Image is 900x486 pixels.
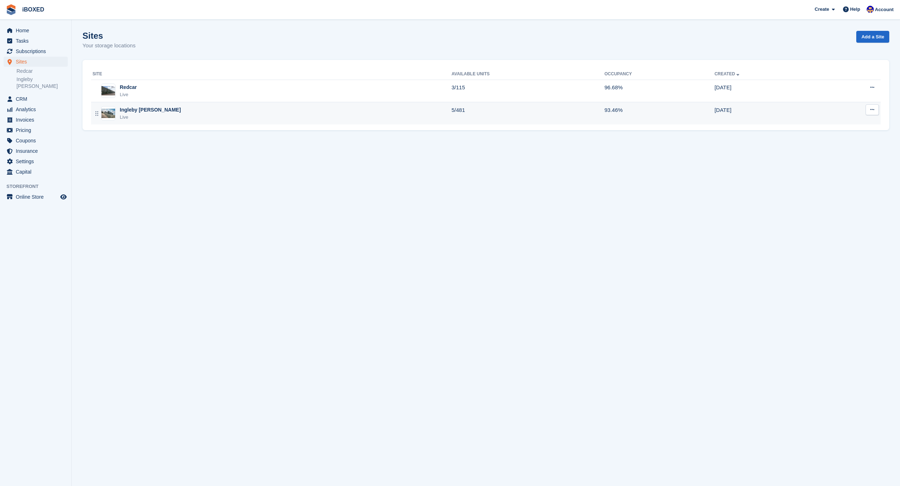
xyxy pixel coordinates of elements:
td: [DATE] [715,102,820,124]
a: menu [4,156,68,166]
a: menu [4,57,68,67]
span: Invoices [16,115,59,125]
a: Ingleby [PERSON_NAME] [16,76,68,90]
img: Noor Rashid [867,6,874,13]
img: stora-icon-8386f47178a22dfd0bd8f6a31ec36ba5ce8667c1dd55bd0f319d3a0aa187defe.svg [6,4,16,15]
a: menu [4,94,68,104]
td: 96.68% [605,80,715,102]
span: Insurance [16,146,59,156]
div: Live [120,114,181,121]
a: menu [4,115,68,125]
span: Sites [16,57,59,67]
div: Ingleby [PERSON_NAME] [120,106,181,114]
span: Help [850,6,860,13]
a: menu [4,36,68,46]
span: Tasks [16,36,59,46]
a: menu [4,104,68,114]
a: Preview store [59,193,68,201]
h1: Sites [82,31,136,41]
img: Image of Redcar site [101,86,115,95]
th: Available Units [451,69,604,80]
span: Analytics [16,104,59,114]
a: menu [4,192,68,202]
a: menu [4,146,68,156]
span: Settings [16,156,59,166]
span: Pricing [16,125,59,135]
span: Subscriptions [16,46,59,56]
td: 3/115 [451,80,604,102]
span: Create [815,6,829,13]
img: Image of Ingleby Barwick site [101,109,115,118]
a: iBOXED [19,4,47,15]
a: menu [4,46,68,56]
div: Redcar [120,84,137,91]
a: Redcar [16,68,68,75]
span: Home [16,25,59,36]
td: [DATE] [715,80,820,102]
td: 5/481 [451,102,604,124]
p: Your storage locations [82,42,136,50]
a: menu [4,136,68,146]
a: menu [4,25,68,36]
th: Occupancy [605,69,715,80]
a: menu [4,125,68,135]
a: menu [4,167,68,177]
a: Created [715,71,741,76]
span: CRM [16,94,59,104]
span: Storefront [6,183,71,190]
div: Live [120,91,137,98]
span: Online Store [16,192,59,202]
span: Coupons [16,136,59,146]
span: Capital [16,167,59,177]
a: Add a Site [856,31,889,43]
td: 93.46% [605,102,715,124]
th: Site [91,69,451,80]
span: Account [875,6,894,13]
